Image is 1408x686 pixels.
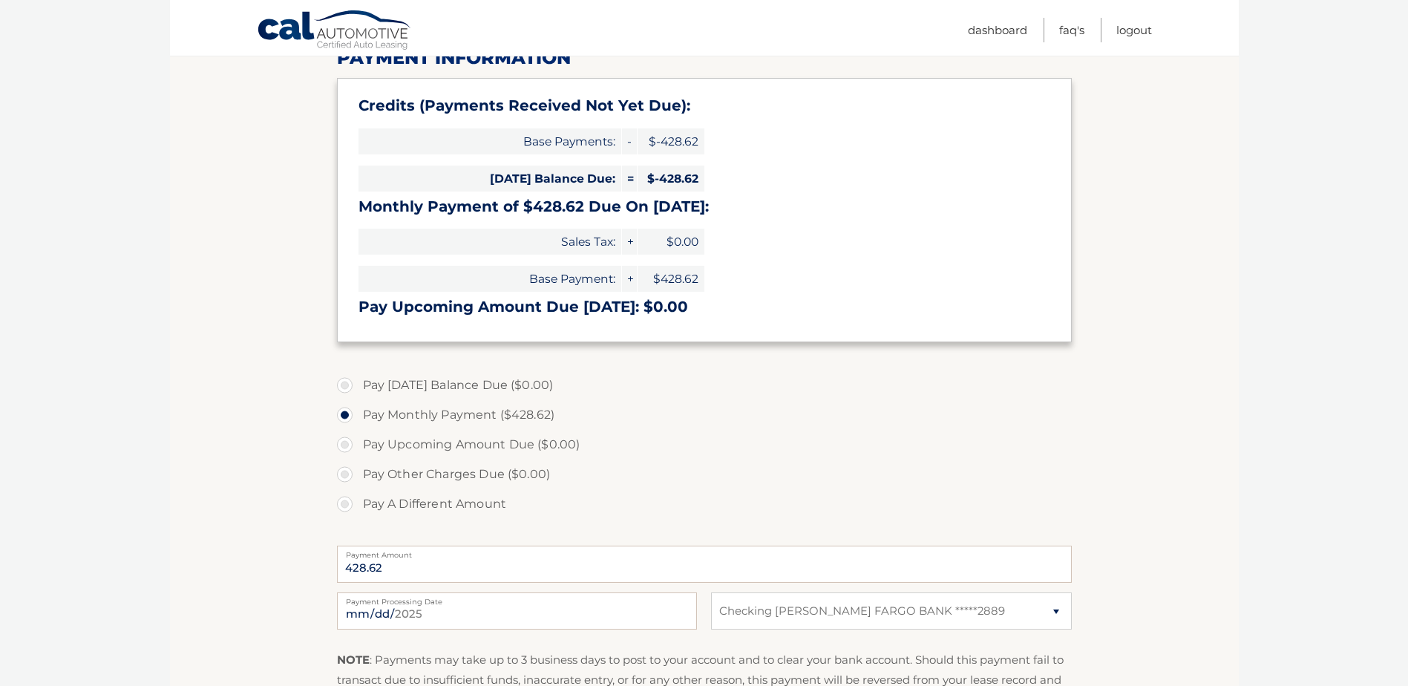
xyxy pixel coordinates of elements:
[358,298,1050,316] h3: Pay Upcoming Amount Due [DATE]: $0.00
[358,97,1050,115] h3: Credits (Payments Received Not Yet Due):
[337,546,1072,558] label: Payment Amount
[337,460,1072,489] label: Pay Other Charges Due ($0.00)
[337,546,1072,583] input: Payment Amount
[638,166,704,192] span: $-428.62
[337,592,697,604] label: Payment Processing Date
[622,166,637,192] span: =
[358,166,621,192] span: [DATE] Balance Due:
[638,229,704,255] span: $0.00
[1116,18,1152,42] a: Logout
[358,266,621,292] span: Base Payment:
[638,266,704,292] span: $428.62
[358,229,621,255] span: Sales Tax:
[622,128,637,154] span: -
[337,400,1072,430] label: Pay Monthly Payment ($428.62)
[337,47,1072,69] h2: Payment Information
[337,592,697,630] input: Payment Date
[257,10,413,53] a: Cal Automotive
[638,128,704,154] span: $-428.62
[337,370,1072,400] label: Pay [DATE] Balance Due ($0.00)
[358,128,621,154] span: Base Payments:
[337,653,370,667] strong: NOTE
[337,489,1072,519] label: Pay A Different Amount
[622,266,637,292] span: +
[622,229,637,255] span: +
[337,430,1072,460] label: Pay Upcoming Amount Due ($0.00)
[1059,18,1084,42] a: FAQ's
[358,197,1050,216] h3: Monthly Payment of $428.62 Due On [DATE]:
[968,18,1027,42] a: Dashboard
